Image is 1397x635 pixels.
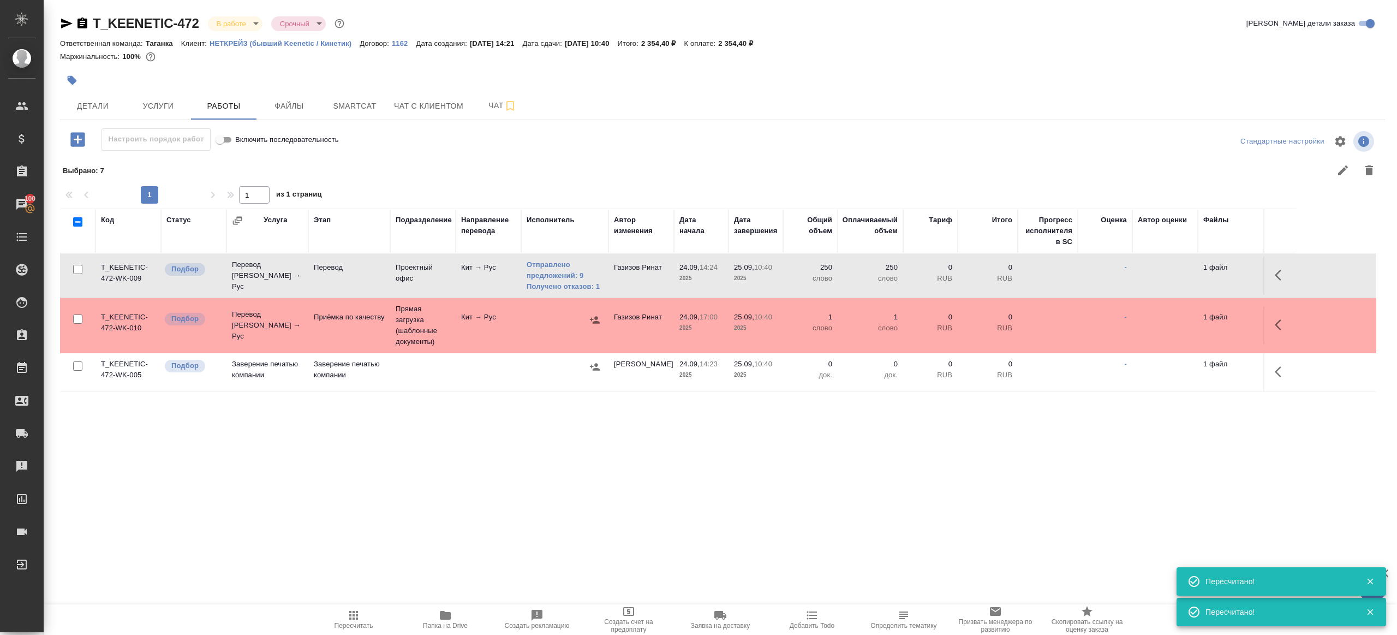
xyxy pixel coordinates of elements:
p: 2025 [679,323,723,334]
p: слово [843,323,898,334]
a: 100 [3,191,41,218]
button: Срочный [277,19,313,28]
button: Скопировать ссылку для ЯМессенджера [60,17,73,30]
span: Услуги [132,99,184,113]
p: Договор: [360,39,392,48]
p: 10:40 [754,360,772,368]
button: Папка на Drive [399,604,491,635]
p: 2025 [679,273,723,284]
p: Итого: [618,39,641,48]
div: Файлы [1203,215,1228,225]
p: 250 [843,262,898,273]
p: Дата сдачи: [523,39,565,48]
p: 0 [909,312,952,323]
span: Создать счет на предоплату [589,618,668,633]
td: Кит → Рус [456,306,521,345]
p: Дата создания: [416,39,469,48]
p: 25.09, [734,360,754,368]
p: 2025 [679,370,723,381]
p: 24.09, [679,263,700,271]
a: - [1125,263,1127,271]
p: слово [843,273,898,284]
span: Детали [67,99,119,113]
p: 100% [122,52,144,61]
td: Газизов Ринат [608,306,674,345]
p: [DATE] 14:21 [470,39,523,48]
p: RUB [909,370,952,381]
span: Чат [476,99,529,112]
td: Проектный офис [390,257,456,295]
p: 24.09, [679,313,700,321]
p: док. [843,370,898,381]
td: Газизов Ринат [608,257,674,295]
p: 0 [909,262,952,273]
div: Тариф [929,215,952,225]
div: Оценка [1101,215,1127,225]
span: Файлы [263,99,315,113]
div: Дата начала [679,215,723,236]
div: Направление перевода [461,215,516,236]
div: Общий объем [789,215,832,236]
button: Добавить Todo [766,604,858,635]
div: Автор оценки [1138,215,1187,225]
p: 0 [963,312,1012,323]
td: Кит → Рус [456,257,521,295]
span: Smartcat [329,99,381,113]
p: 1 [843,312,898,323]
a: НЕТКРЕЙЗ (бывший Keenetic / Кинетик) [210,38,360,48]
span: Настроить таблицу [1327,128,1353,155]
button: 0.00 RUB; [144,50,158,64]
p: RUB [963,323,1012,334]
p: 10:40 [754,313,772,321]
td: Перевод [PERSON_NAME] → Рус [226,254,308,298]
p: Клиент: [181,39,210,48]
p: 25.09, [734,263,754,271]
p: 1 файл [1203,312,1258,323]
a: Отправлено предложений: 9 [527,259,603,281]
button: В работе [213,19,249,28]
p: Ответственная команда: [60,39,146,48]
p: слово [789,323,832,334]
td: T_KEENETIC-472-WK-010 [95,306,161,345]
p: Приёмка по качеству [314,312,385,323]
p: док. [789,370,832,381]
p: 2 354,40 ₽ [641,39,684,48]
div: Можно подбирать исполнителей [164,312,221,327]
div: В работе [208,16,262,31]
a: T_KEENETIC-472 [93,16,199,31]
div: split button [1238,133,1327,150]
p: RUB [963,273,1012,284]
a: - [1125,313,1127,321]
p: 250 [789,262,832,273]
button: Заявка на доставку [674,604,766,635]
button: Призвать менеджера по развитию [950,604,1041,635]
p: Подбор [171,360,199,371]
p: 14:24 [700,263,718,271]
button: Пересчитать [308,604,399,635]
p: 1 файл [1203,359,1258,370]
button: Добавить тэг [60,68,84,92]
td: T_KEENETIC-472-WK-005 [95,353,161,391]
button: Редактировать [1330,157,1356,183]
button: Сгруппировать [232,215,243,226]
button: Добавить работу [63,128,93,151]
p: Маржинальность: [60,52,122,61]
button: Назначить [587,359,603,375]
div: Пересчитано! [1205,576,1350,587]
div: Прогресс исполнителя в SC [1023,215,1072,247]
span: Создать рекламацию [505,622,570,630]
div: Итого [992,215,1012,225]
span: Призвать менеджера по развитию [956,618,1035,633]
p: К оплате: [684,39,719,48]
a: 1162 [392,38,416,48]
button: Закрыть [1359,607,1381,617]
div: Пересчитано! [1205,607,1350,618]
span: Выбрано : 7 [63,167,104,175]
p: 17:00 [700,313,718,321]
span: [PERSON_NAME] детали заказа [1246,18,1355,29]
div: Можно подбирать исполнителей [164,359,221,373]
td: Заверение печатью компании [226,353,308,391]
div: Можно подбирать исполнителей [164,262,221,277]
p: RUB [963,370,1012,381]
div: В работе [271,16,326,31]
